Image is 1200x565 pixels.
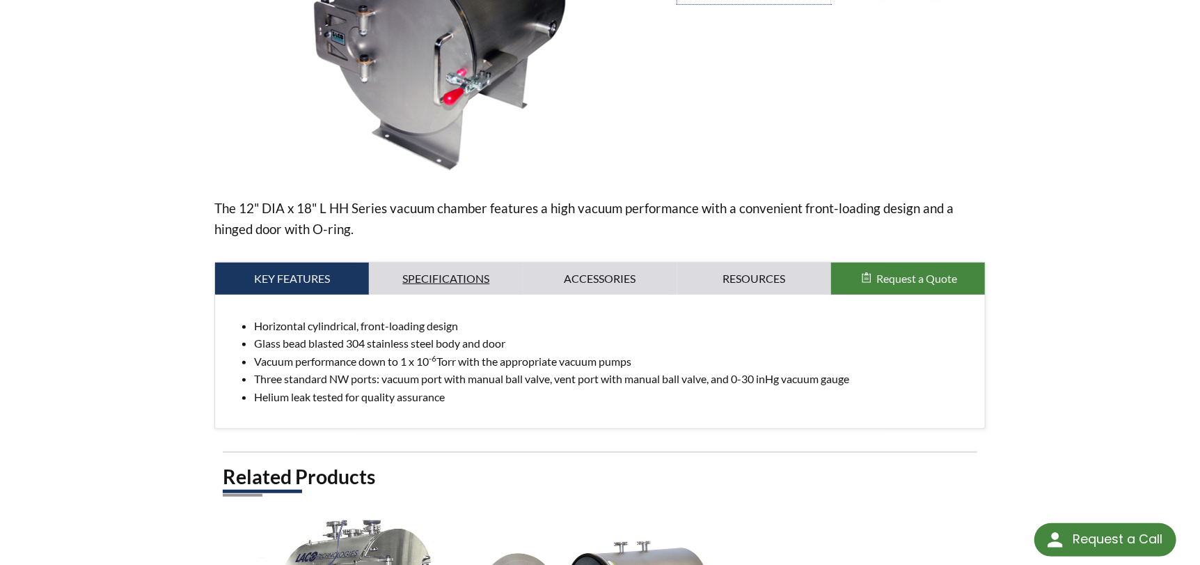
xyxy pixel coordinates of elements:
[254,317,974,335] li: Horizontal cylindrical, front-loading design
[214,198,986,240] p: The 12" DIA x 18" L HH Series vacuum chamber features a high vacuum performance with a convenient...
[877,272,958,285] span: Request a Quote
[677,263,831,295] a: Resources
[254,370,974,388] li: Three standard NW ports: vacuum port with manual ball valve, vent port with manual ball valve, an...
[369,263,523,295] a: Specifications
[831,263,985,295] button: Request a Quote
[223,464,977,490] h2: Related Products
[254,334,974,353] li: Glass bead blasted 304 stainless steel body and door
[254,353,974,371] li: Vacuum performance down to 1 x 10 Torr with the appropriate vacuum pumps
[523,263,677,295] a: Accessories
[429,353,436,364] sup: -6
[1073,523,1162,555] div: Request a Call
[215,263,369,295] a: Key Features
[254,388,974,406] li: Helium leak tested for quality assurance
[1034,523,1176,557] div: Request a Call
[1044,529,1066,551] img: round button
